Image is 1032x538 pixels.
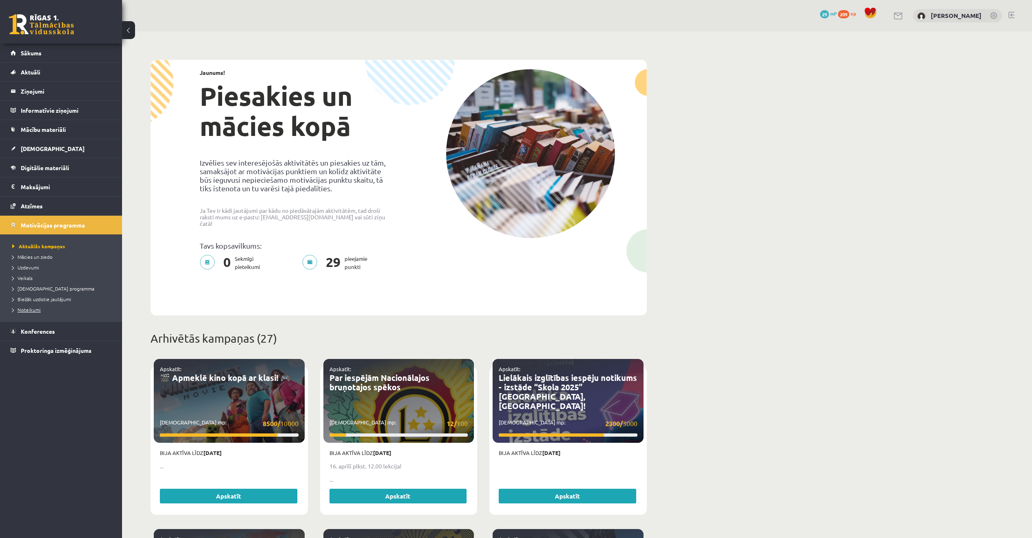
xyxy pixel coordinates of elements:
a: Ziņojumi [11,82,112,101]
strong: [DATE] [542,449,561,456]
a: Proktoringa izmēģinājums [11,341,112,360]
span: 29 [322,255,345,271]
span: Atzīmes [21,202,43,210]
p: [DEMOGRAPHIC_DATA] mp: [329,418,468,429]
span: 209 [838,10,849,18]
img: campaign-image-1c4f3b39ab1f89d1fca25a8facaab35ebc8e40cf20aedba61fd73fb4233361ac.png [446,69,615,238]
strong: 8500/ [263,419,280,428]
a: Maksājumi [11,177,112,196]
span: Veikals [12,275,33,281]
a: 29 mP [820,10,837,17]
span: 29 [820,10,829,18]
span: Sākums [21,49,41,57]
span: 3000 [605,418,637,429]
strong: 12/ [447,419,457,428]
p: [DEMOGRAPHIC_DATA] mp: [160,418,299,429]
a: Informatīvie ziņojumi [11,101,112,120]
a: 209 xp [838,10,860,17]
span: Motivācijas programma [21,221,85,229]
a: Apskatīt [160,489,297,503]
a: Apskatīt: [329,365,351,372]
p: Arhivētās kampaņas (27) [151,330,647,347]
a: Apskatīt: [160,365,181,372]
p: Ja Tev ir kādi jautājumi par kādu no piedāvātajām aktivitātēm, tad droši raksti mums uz e-pastu: ... [200,207,393,227]
a: Konferences [11,322,112,341]
legend: Maksājumi [21,177,112,196]
a: [DEMOGRAPHIC_DATA] [11,139,112,158]
a: Aktuālās kampaņas [12,243,114,250]
legend: Ziņojumi [21,82,112,101]
img: Emīls Čeksters [917,12,925,20]
p: [DEMOGRAPHIC_DATA] mp: [499,418,637,429]
a: Uzdevumi [12,264,114,271]
span: Aktuāli [21,68,40,76]
p: Tavs kopsavilkums: [200,241,393,250]
h1: Piesakies un mācies kopā [200,81,393,141]
a: Apskatīt: [499,365,520,372]
span: Digitālie materiāli [21,164,69,171]
p: Bija aktīva līdz [499,449,637,457]
span: mP [830,10,837,17]
a: [DEMOGRAPHIC_DATA] programma [12,285,114,292]
p: ... [160,462,299,470]
span: Proktoringa izmēģinājums [21,347,92,354]
span: Konferences [21,328,55,335]
span: Mācību materiāli [21,126,66,133]
strong: [DATE] [203,449,222,456]
p: pieejamie punkti [302,255,372,271]
span: Biežāk uzdotie jautājumi [12,296,71,302]
a: Par iespējām Nacionālajos bruņotajos spēkos [329,372,430,392]
a: Atzīmes [11,197,112,215]
span: Noteikumi [12,306,41,313]
a: Digitālie materiāli [11,158,112,177]
span: 10000 [263,418,299,429]
p: ... [329,475,468,484]
a: Motivācijas programma [11,216,112,234]
span: 0 [219,255,235,271]
a: Biežāk uzdotie jautājumi [12,295,114,303]
span: 100 [447,418,468,429]
span: Aktuālās kampaņas [12,243,65,249]
span: xp [851,10,856,17]
strong: 16. aprīlī plkst. 12.00 lekcija! [329,462,401,470]
p: Bija aktīva līdz [160,449,299,457]
span: Mācies un ziedo [12,254,52,260]
a: Noteikumi [12,306,114,313]
p: Izvēlies sev interesējošās aktivitātēs un piesakies uz tām, samaksājot ar motivācijas punktiem un... [200,158,393,192]
span: [DEMOGRAPHIC_DATA] programma [12,285,94,292]
a: [PERSON_NAME] [931,11,982,20]
a: Lielākais izglītības iespēju notikums - izstāde “Skola 2025” [GEOGRAPHIC_DATA], [GEOGRAPHIC_DATA]! [499,372,637,411]
a: Veikals [12,274,114,282]
strong: Jaunums! [200,69,225,76]
a: Aktuāli [11,63,112,81]
a: Apskatīt [329,489,467,503]
a: Mācies un ziedo [12,253,114,260]
span: Uzdevumi [12,264,39,271]
strong: [DATE] [373,449,391,456]
p: Sekmīgi pieteikumi [200,255,265,271]
a: Sākums [11,44,112,62]
a: Apskatīt [499,489,636,503]
a: 🎬 Apmeklē kino kopā ar klasi! 🎮 [160,372,290,383]
legend: Informatīvie ziņojumi [21,101,112,120]
a: Rīgas 1. Tālmācības vidusskola [9,14,74,35]
strong: 2300/ [605,419,623,428]
a: Mācību materiāli [11,120,112,139]
p: Bija aktīva līdz [329,449,468,457]
span: [DEMOGRAPHIC_DATA] [21,145,85,152]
